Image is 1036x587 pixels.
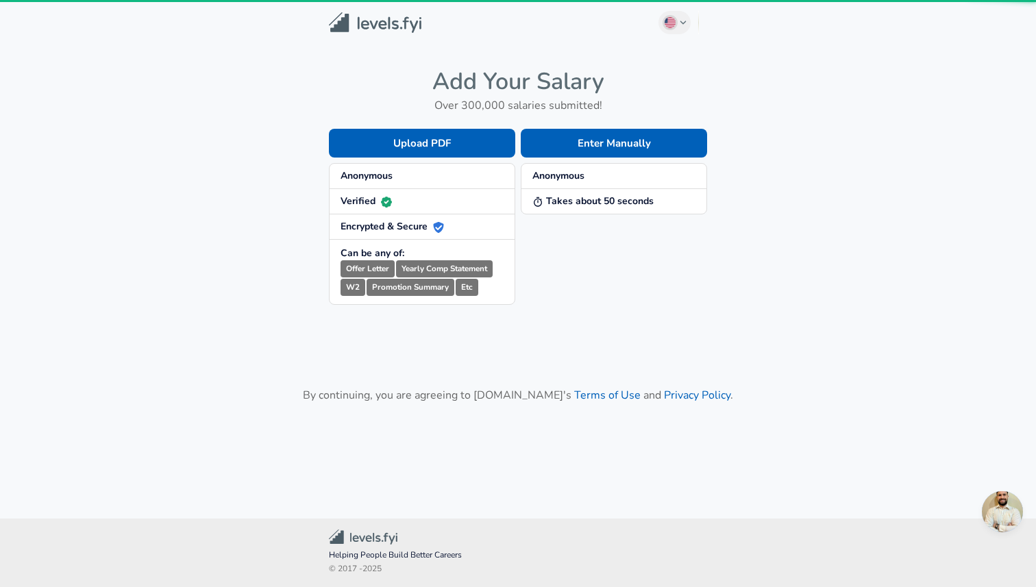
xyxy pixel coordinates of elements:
[341,195,392,208] strong: Verified
[367,279,454,296] small: Promotion Summary
[982,491,1023,532] div: Open chat
[658,11,691,34] button: English (US)
[329,562,707,576] span: © 2017 - 2025
[456,279,478,296] small: Etc
[664,388,730,403] a: Privacy Policy
[329,529,397,545] img: Levels.fyi Community
[329,129,515,158] button: Upload PDF
[532,195,654,208] strong: Takes about 50 seconds
[341,247,404,260] strong: Can be any of:
[574,388,641,403] a: Terms of Use
[532,169,584,182] strong: Anonymous
[341,279,365,296] small: W2
[341,169,393,182] strong: Anonymous
[396,260,493,277] small: Yearly Comp Statement
[665,17,676,28] img: English (US)
[329,12,421,34] img: Levels.fyi
[329,96,707,115] h6: Over 300,000 salaries submitted!
[521,129,707,158] button: Enter Manually
[329,549,707,562] span: Helping People Build Better Careers
[329,67,707,96] h4: Add Your Salary
[341,260,395,277] small: Offer Letter
[341,220,444,233] strong: Encrypted & Secure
